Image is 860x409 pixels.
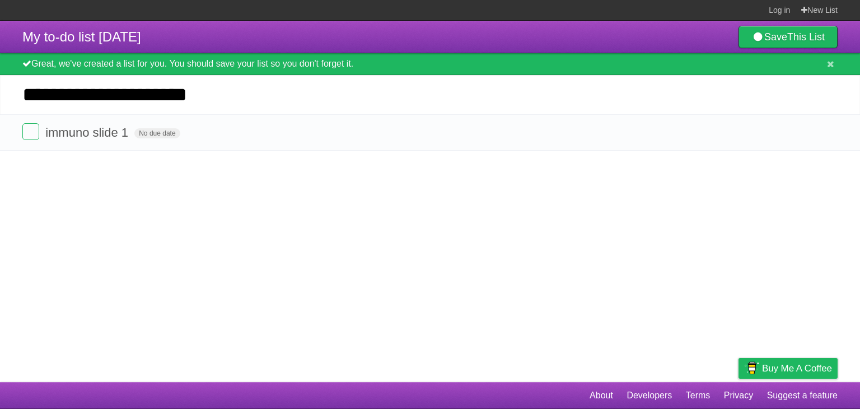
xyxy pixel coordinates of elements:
b: This List [787,31,825,43]
a: Developers [627,385,672,406]
label: Done [22,123,39,140]
a: Buy me a coffee [739,358,838,379]
a: Privacy [724,385,753,406]
img: Buy me a coffee [744,359,759,378]
a: Terms [686,385,711,406]
a: About [590,385,613,406]
span: No due date [134,128,180,138]
span: My to-do list [DATE] [22,29,141,44]
a: SaveThis List [739,26,838,48]
a: Suggest a feature [767,385,838,406]
span: Buy me a coffee [762,359,832,378]
span: immuno slide 1 [45,126,131,140]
